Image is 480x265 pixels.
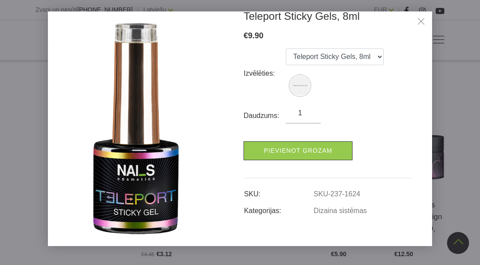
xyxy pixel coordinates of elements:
[248,31,263,40] span: 9.90
[244,141,353,160] a: Pievienot grozam
[244,183,313,199] td: SKU:
[244,109,286,123] div: Daudzums:
[415,16,428,29] a: Close
[244,31,248,40] span: €
[314,207,367,215] a: Dizaina sistēmas
[244,199,313,216] td: Kategorijas:
[314,190,360,198] a: SKU-237-1624
[244,10,412,23] h3: Teleport Sticky Gels, 8ml
[290,76,310,96] img: Teleport Sticky Gels, 8ml
[48,11,224,246] img: Teleport Sticky Gels, 8ml
[244,66,286,81] div: Izvēlēties:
